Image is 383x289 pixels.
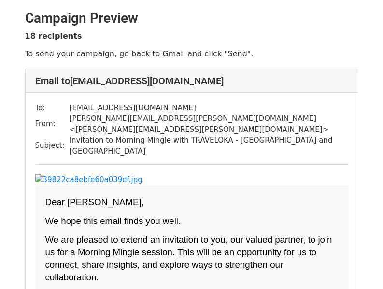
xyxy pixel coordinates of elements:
td: To: [35,103,70,114]
td: [PERSON_NAME][EMAIL_ADDRESS][PERSON_NAME][DOMAIN_NAME] < [PERSON_NAME][EMAIL_ADDRESS][PERSON_NAME... [70,113,348,135]
img: 39822ca8ebfe60a039ef.jpg [35,174,142,185]
span: We are pleased to extend an invitation to you, our valued partner, to join us for a Morning Mingl... [45,235,332,282]
h2: Campaign Preview [25,10,358,26]
h4: Email to [EMAIL_ADDRESS][DOMAIN_NAME] [35,75,348,87]
td: From: [35,113,70,135]
td: Subject: [35,135,70,157]
td: Invitation to Morning Mingle with TRAVELOKA - [GEOGRAPHIC_DATA] and [GEOGRAPHIC_DATA] [70,135,348,157]
p: To send your campaign, go back to Gmail and click "Send". [25,49,358,59]
span: We hope this email finds you well. [45,216,181,226]
strong: 18 recipients [25,31,82,40]
span: Dear [PERSON_NAME], [45,197,144,207]
td: [EMAIL_ADDRESS][DOMAIN_NAME] [70,103,348,114]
